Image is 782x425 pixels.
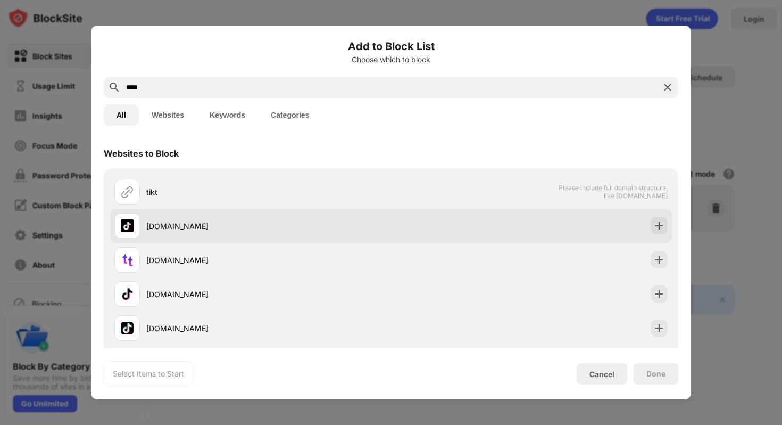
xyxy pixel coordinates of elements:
button: Websites [139,104,197,126]
div: [DOMAIN_NAME] [146,289,391,300]
div: Cancel [589,370,614,379]
button: Keywords [197,104,258,126]
div: [DOMAIN_NAME] [146,255,391,266]
div: tikt [146,186,391,198]
img: search-close [661,81,674,94]
img: favicons [121,288,134,300]
div: Select Items to Start [113,369,184,379]
div: Done [646,370,665,378]
div: [DOMAIN_NAME] [146,220,391,232]
div: Websites to Block [104,148,179,159]
img: favicons [121,219,134,232]
button: All [104,104,139,126]
img: search.svg [108,81,121,94]
span: Please include full domain structure, like [DOMAIN_NAME] [558,184,668,200]
img: favicons [121,254,134,266]
img: url.svg [121,185,134,198]
div: Choose which to block [104,55,678,64]
img: favicons [121,322,134,334]
h6: Add to Block List [104,38,678,54]
div: [DOMAIN_NAME] [146,323,391,334]
button: Categories [258,104,322,126]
